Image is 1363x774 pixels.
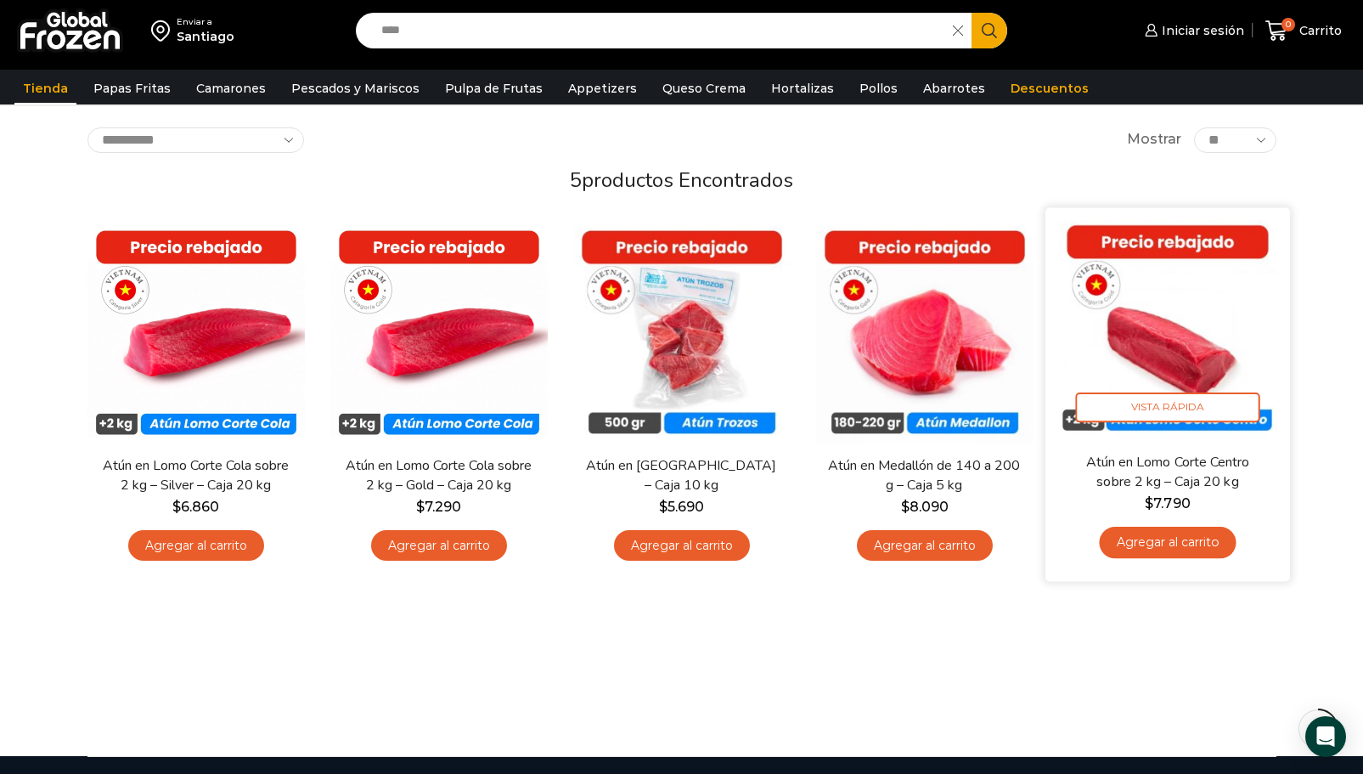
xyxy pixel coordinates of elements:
[283,72,428,105] a: Pescados y Mariscos
[972,13,1007,48] button: Search button
[172,499,181,515] span: $
[151,16,177,45] img: address-field-icon.svg
[128,530,264,562] a: Agregar al carrito: “Atún en Lomo Corte Cola sobre 2 kg - Silver - Caja 20 kg”
[14,72,76,105] a: Tienda
[1127,130,1181,150] span: Mostrar
[436,72,551,105] a: Pulpa de Frutas
[1141,14,1244,48] a: Iniciar sesión
[654,72,754,105] a: Queso Crema
[583,456,779,495] a: Atún en [GEOGRAPHIC_DATA] – Caja 10 kg
[901,499,949,515] bdi: 8.090
[341,456,536,495] a: Atún en Lomo Corte Cola sobre 2 kg – Gold – Caja 20 kg
[857,530,993,562] a: Agregar al carrito: “Atún en Medallón de 140 a 200 g - Caja 5 kg”
[1002,72,1097,105] a: Descuentos
[582,167,793,194] span: productos encontrados
[416,499,461,515] bdi: 7.290
[172,499,219,515] bdi: 6.860
[1075,393,1259,422] span: Vista Rápida
[87,127,304,153] select: Pedido de la tienda
[659,499,667,515] span: $
[1261,11,1346,51] a: 0 Carrito
[177,28,234,45] div: Santiago
[416,499,425,515] span: $
[560,72,645,105] a: Appetizers
[659,499,704,515] bdi: 5.690
[763,72,842,105] a: Hortalizas
[98,456,293,495] a: Atún en Lomo Corte Cola sobre 2 kg – Silver – Caja 20 kg
[177,16,234,28] div: Enviar a
[188,72,274,105] a: Camarones
[1145,494,1153,511] span: $
[915,72,994,105] a: Abarrotes
[1295,22,1342,39] span: Carrito
[851,72,906,105] a: Pollos
[826,456,1022,495] a: Atún en Medallón de 140 a 200 g – Caja 5 kg
[570,167,582,194] span: 5
[1157,22,1244,39] span: Iniciar sesión
[1145,494,1190,511] bdi: 7.790
[1281,18,1295,31] span: 0
[1068,452,1265,492] a: Atún en Lomo Corte Centro sobre 2 kg – Caja 20 kg
[614,530,750,562] a: Agregar al carrito: “Atún en Trozos - Caja 10 kg”
[1305,716,1346,757] div: Open Intercom Messenger
[901,499,910,515] span: $
[1099,527,1236,558] a: Agregar al carrito: “Atún en Lomo Corte Centro sobre 2 kg - Caja 20 kg”
[85,72,179,105] a: Papas Fritas
[371,530,507,562] a: Agregar al carrito: “Atún en Lomo Corte Cola sobre 2 kg - Gold – Caja 20 kg”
